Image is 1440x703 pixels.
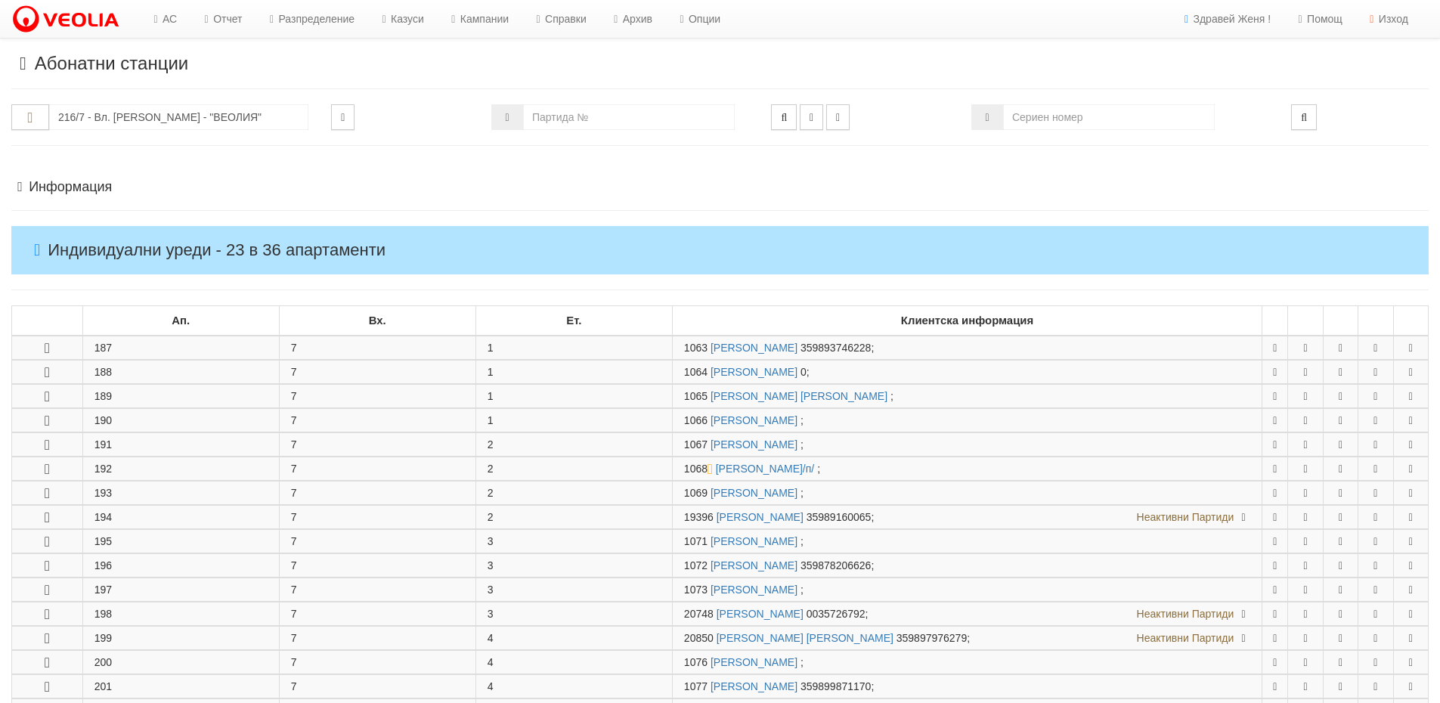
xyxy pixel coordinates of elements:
[488,632,494,644] span: 4
[672,651,1262,674] td: ;
[801,559,871,571] span: 359878206626
[566,314,581,327] b: Ет.
[684,414,708,426] span: Партида №
[716,463,815,475] a: [PERSON_NAME]/п/
[1003,104,1215,130] input: Сериен номер
[1358,306,1393,336] td: : No sort applied, sorting is disabled
[12,306,83,336] td: : No sort applied, sorting is disabled
[684,559,708,571] span: Партида №
[82,336,279,360] td: 187
[11,180,1429,195] h4: Информация
[717,511,804,523] a: [PERSON_NAME]
[672,554,1262,578] td: ;
[82,651,279,674] td: 200
[672,385,1262,408] td: ;
[82,602,279,626] td: 198
[717,608,804,620] a: [PERSON_NAME]
[672,336,1262,360] td: ;
[1137,632,1234,644] span: Неактивни Партиди
[488,342,494,354] span: 1
[672,627,1262,650] td: ;
[279,554,475,578] td: 7
[369,314,386,327] b: Вх.
[488,559,494,571] span: 3
[82,409,279,432] td: 190
[684,463,716,475] span: Партида №
[684,608,714,620] span: Партида №
[1323,306,1358,336] td: : No sort applied, sorting is disabled
[11,54,1429,73] h3: Абонатни станции
[711,535,797,547] a: [PERSON_NAME]
[82,306,279,336] td: Ап.: No sort applied, sorting is disabled
[11,226,1429,274] h4: Индивидуални уреди - 23 в 36 апартаменти
[672,457,1262,481] td: ;
[279,306,475,336] td: Вх.: No sort applied, sorting is disabled
[82,675,279,698] td: 201
[488,366,494,378] span: 1
[684,342,708,354] span: Партида №
[279,457,475,481] td: 7
[807,608,866,620] span: 0035726792
[684,438,708,451] span: Партида №
[279,506,475,529] td: 7
[279,385,475,408] td: 7
[82,627,279,650] td: 199
[1262,306,1288,336] td: : No sort applied, sorting is disabled
[711,656,797,668] a: [PERSON_NAME]
[672,306,1262,336] td: Клиентска информация: No sort applied, sorting is disabled
[172,314,190,327] b: Ап.
[711,680,797,692] a: [PERSON_NAME]
[711,584,797,596] a: [PERSON_NAME]
[684,366,708,378] span: Партида №
[684,656,708,668] span: Партида №
[279,433,475,457] td: 7
[684,511,714,523] span: Партида №
[684,584,708,596] span: Партида №
[279,602,475,626] td: 7
[711,414,797,426] a: [PERSON_NAME]
[807,511,872,523] span: 35989160065
[488,463,494,475] span: 2
[279,482,475,505] td: 7
[897,632,967,644] span: 359897976279
[717,632,893,644] a: [PERSON_NAME] [PERSON_NAME]
[1393,306,1428,336] td: : No sort applied, sorting is disabled
[711,366,797,378] a: [PERSON_NAME]
[488,584,494,596] span: 3
[711,390,887,402] a: [PERSON_NAME] [PERSON_NAME]
[711,342,797,354] a: [PERSON_NAME]
[82,554,279,578] td: 196
[801,680,871,692] span: 359899871170
[279,578,475,602] td: 7
[672,482,1262,505] td: ;
[279,361,475,384] td: 7
[1137,511,1234,523] span: Неактивни Партиди
[475,306,672,336] td: Ет.: No sort applied, sorting is disabled
[279,530,475,553] td: 7
[82,361,279,384] td: 188
[279,336,475,360] td: 7
[684,390,708,402] span: Партида №
[711,438,797,451] a: [PERSON_NAME]
[488,608,494,620] span: 3
[684,632,714,644] span: Партида №
[82,506,279,529] td: 194
[82,457,279,481] td: 192
[279,627,475,650] td: 7
[711,487,797,499] a: [PERSON_NAME]
[279,409,475,432] td: 7
[1288,306,1323,336] td: : No sort applied, sorting is disabled
[488,414,494,426] span: 1
[11,4,126,36] img: VeoliaLogo.png
[488,390,494,402] span: 1
[488,680,494,692] span: 4
[82,530,279,553] td: 195
[488,535,494,547] span: 3
[801,342,871,354] span: 359893746228
[1137,608,1234,620] span: Неактивни Партиди
[684,535,708,547] span: Партида №
[488,656,494,668] span: 4
[684,487,708,499] span: Партида №
[672,433,1262,457] td: ;
[672,409,1262,432] td: ;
